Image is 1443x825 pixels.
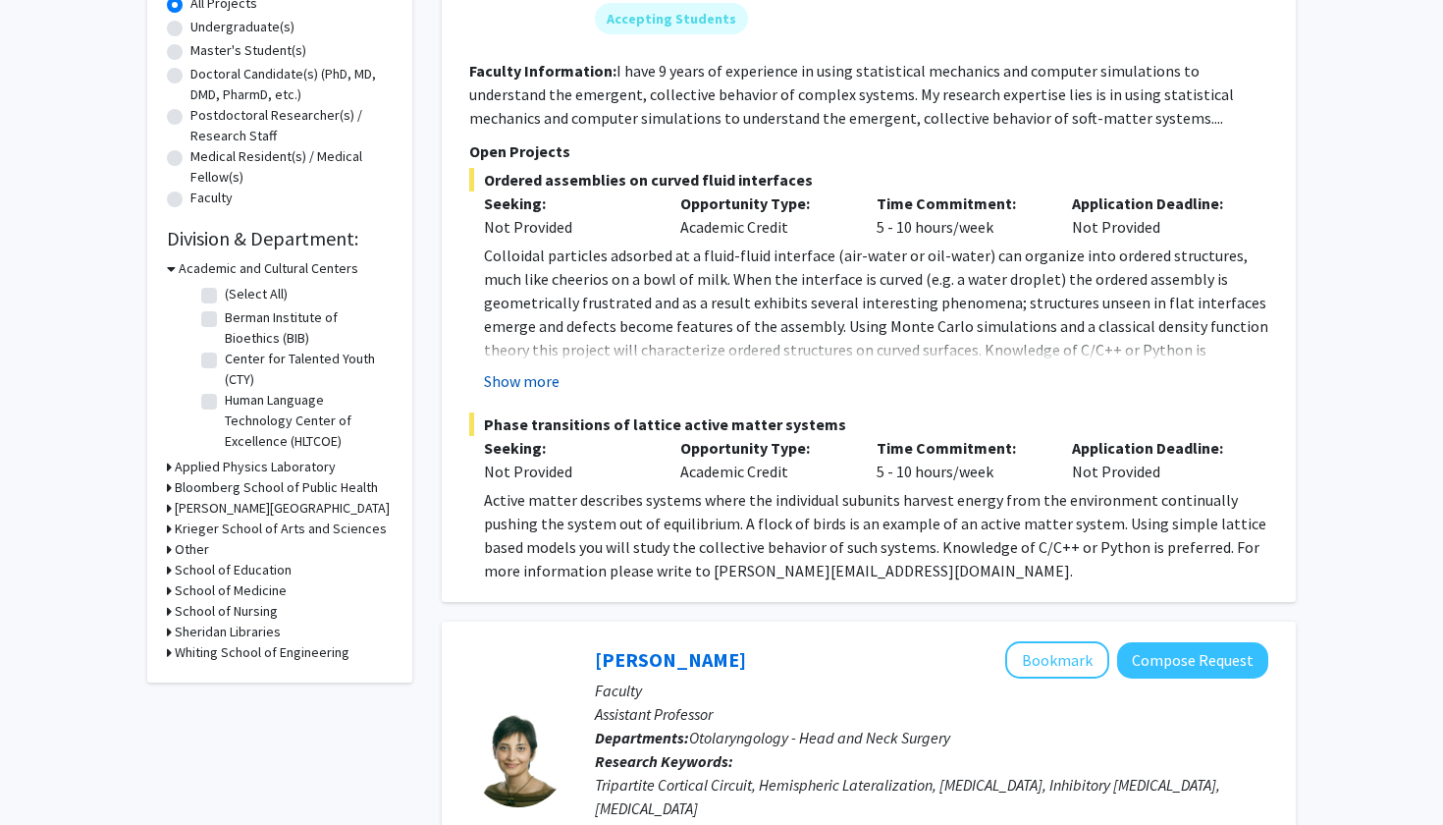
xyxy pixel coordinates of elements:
mat-chip: Accepting Students [595,3,748,34]
p: Colloidal particles adsorbed at a fluid-fluid interface (air-water or oil-water) can organize int... [484,244,1268,385]
h3: Whiting School of Engineering [175,642,349,663]
p: Time Commitment: [877,192,1043,215]
p: Application Deadline: [1072,192,1239,215]
label: Undergraduate(s) [190,17,294,37]
button: Compose Request to Tara Deemyad [1117,642,1268,679]
p: Assistant Professor [595,702,1268,726]
b: Research Keywords: [595,751,733,771]
span: Otolaryngology - Head and Neck Surgery [689,728,950,747]
label: Human Language Technology Center of Excellence (HLTCOE) [225,390,388,452]
b: Faculty Information: [469,61,616,81]
h3: School of Education [175,560,292,580]
p: Time Commitment: [877,436,1043,460]
div: Tripartite Cortical Circuit, Hemispheric Lateralization, [MEDICAL_DATA], Inhibitory [MEDICAL_DATA... [595,773,1268,820]
div: Not Provided [1057,436,1254,483]
fg-read-more: I have 9 years of experience in using statistical mechanics and computer simulations to understan... [469,61,1234,128]
p: Application Deadline: [1072,436,1239,460]
p: Seeking: [484,436,651,460]
p: Active matter describes systems where the individual subunits harvest energy from the environment... [484,488,1268,582]
label: (Select All) [225,284,288,304]
h3: Bloomberg School of Public Health [175,477,378,498]
span: Phase transitions of lattice active matter systems [469,412,1268,436]
div: 5 - 10 hours/week [862,192,1058,239]
div: Not Provided [1057,192,1254,239]
div: Not Provided [484,215,651,239]
p: Faculty [595,679,1268,702]
iframe: Chat [15,737,83,810]
label: Medical Resident(s) / Medical Fellow(s) [190,146,393,188]
h2: Division & Department: [167,227,393,250]
div: Academic Credit [666,436,862,483]
label: Doctoral Candidate(s) (PhD, MD, DMD, PharmD, etc.) [190,64,393,105]
b: Departments: [595,728,689,747]
button: Add Tara Deemyad to Bookmarks [1005,641,1109,679]
p: Open Projects [469,139,1268,163]
p: Opportunity Type: [680,436,847,460]
h3: [PERSON_NAME][GEOGRAPHIC_DATA] [175,498,390,519]
p: Seeking: [484,192,651,215]
h3: Other [175,539,209,560]
div: Not Provided [484,460,651,483]
h3: Academic and Cultural Centers [179,258,358,279]
h3: School of Nursing [175,601,278,622]
h3: Applied Physics Laboratory [175,457,336,477]
label: Center for Talented Youth (CTY) [225,349,388,390]
div: Academic Credit [666,192,862,239]
button: Show more [484,369,560,393]
div: 5 - 10 hours/week [862,436,1058,483]
p: Opportunity Type: [680,192,847,215]
span: Ordered assemblies on curved fluid interfaces [469,168,1268,192]
h3: Krieger School of Arts and Sciences [175,519,387,539]
h3: School of Medicine [175,580,287,601]
label: Berman Institute of Bioethics (BIB) [225,307,388,349]
h3: Sheridan Libraries [175,622,281,642]
a: [PERSON_NAME] [595,647,746,672]
label: Faculty [190,188,233,208]
label: Postdoctoral Researcher(s) / Research Staff [190,105,393,146]
label: Master's Student(s) [190,40,306,61]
